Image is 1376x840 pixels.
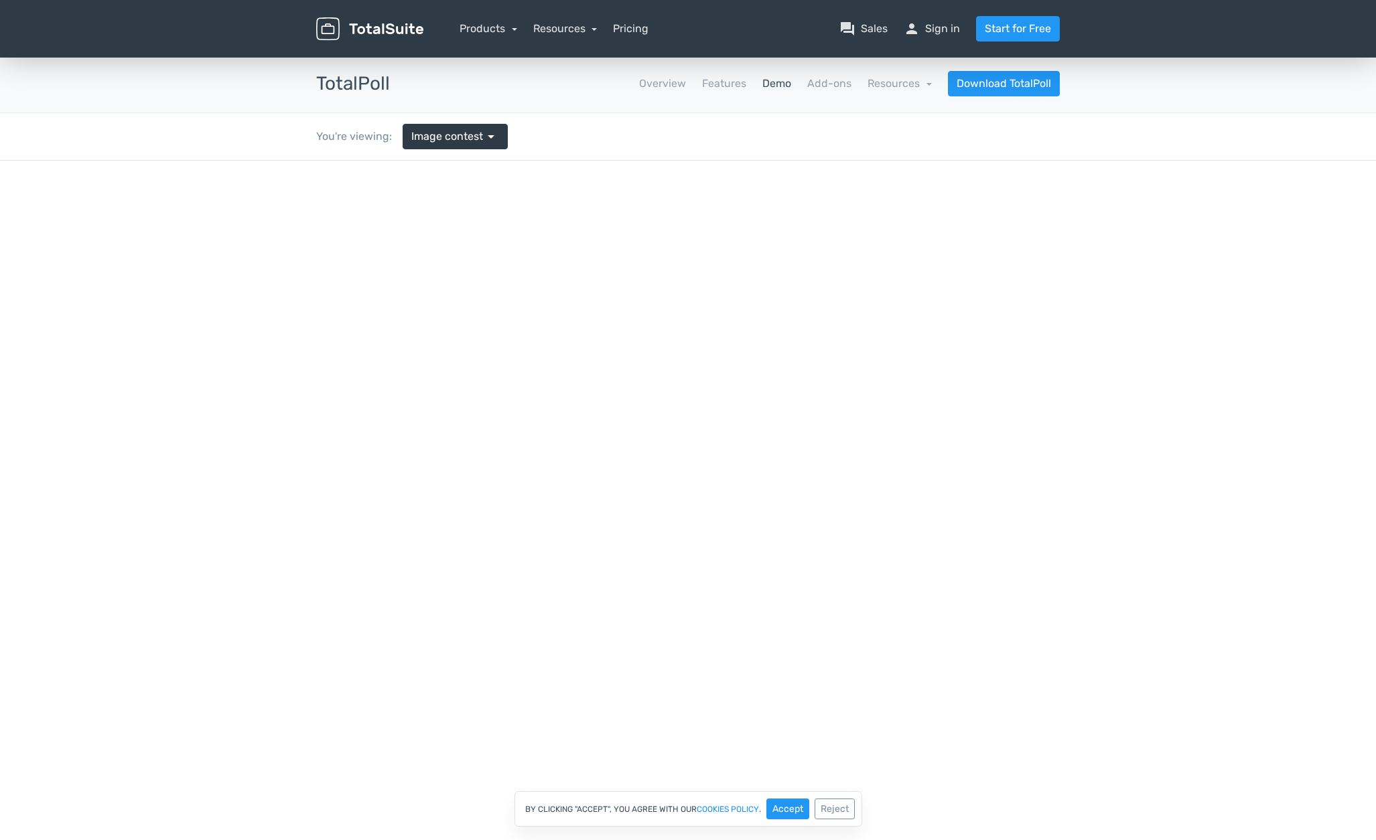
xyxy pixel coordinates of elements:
[807,76,851,92] a: Add-ons
[839,21,855,37] span: question_answer
[839,21,888,37] a: question_answerSales
[639,76,686,92] a: Overview
[411,129,483,145] span: Image contest
[948,71,1060,96] a: Download TotalPoll
[766,799,809,819] button: Accept
[868,77,932,90] a: Resources
[403,124,508,149] a: Image contest arrow_drop_down
[514,791,862,827] div: By clicking "Accept", you agree with our .
[904,21,960,37] a: personSign in
[613,21,648,37] a: Pricing
[697,805,759,813] a: cookies policy
[976,16,1060,41] a: Start for Free
[904,21,920,37] span: person
[483,129,499,145] span: arrow_drop_down
[316,74,390,94] h3: TotalPoll
[815,799,855,819] button: Reject
[460,22,517,35] a: Products
[533,22,598,35] a: Resources
[762,76,791,92] a: Demo
[316,17,423,41] img: TotalSuite for WordPress
[316,129,403,145] div: You're viewing:
[702,76,746,92] a: Features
